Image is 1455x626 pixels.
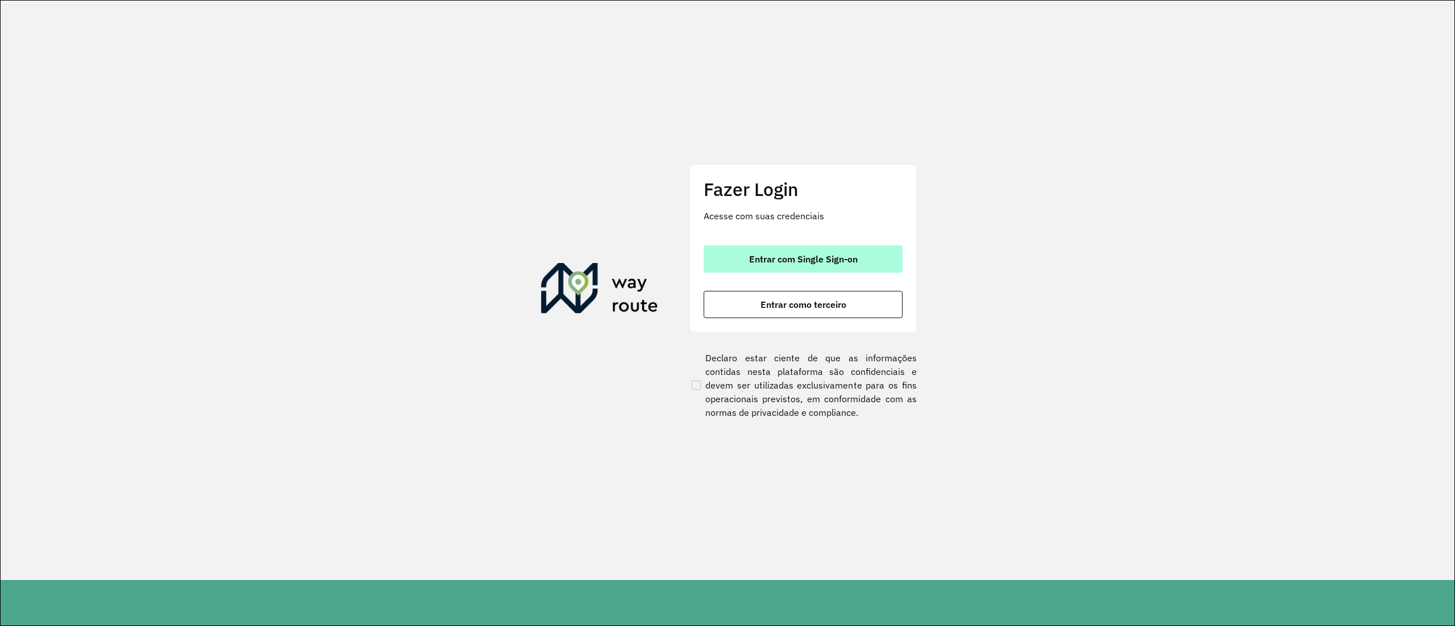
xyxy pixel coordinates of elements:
button: button [704,245,903,273]
span: Entrar com Single Sign-on [749,254,858,264]
h2: Fazer Login [704,178,903,200]
span: Entrar como terceiro [760,300,846,309]
label: Declaro estar ciente de que as informações contidas nesta plataforma são confidenciais e devem se... [689,351,917,419]
button: button [704,291,903,318]
p: Acesse com suas credenciais [704,209,903,223]
img: Roteirizador AmbevTech [541,263,658,318]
